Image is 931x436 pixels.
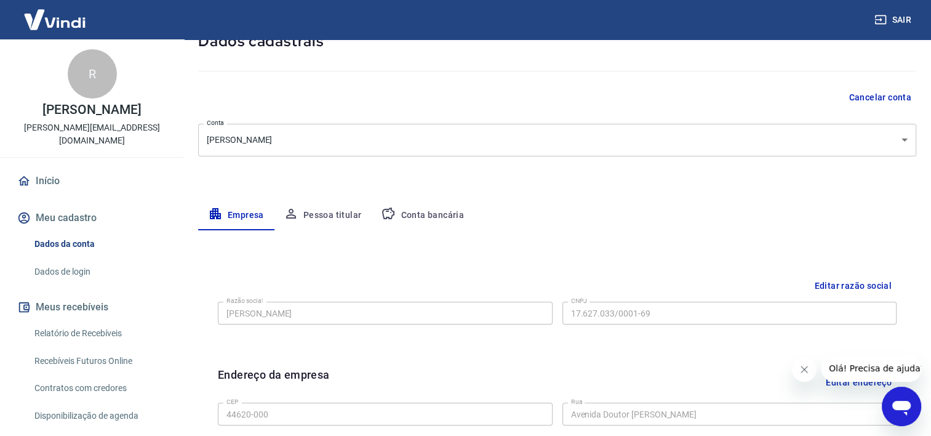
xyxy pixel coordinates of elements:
div: [PERSON_NAME] [198,124,916,156]
button: Pessoa titular [274,201,372,230]
h6: Endereço da empresa [218,366,330,398]
a: Contratos com credores [30,376,169,401]
p: [PERSON_NAME][EMAIL_ADDRESS][DOMAIN_NAME] [10,121,174,147]
button: Sair [872,9,916,31]
iframe: Fechar mensagem [792,357,817,382]
iframe: Botão para abrir a janela de mensagens [882,387,921,426]
button: Meu cadastro [15,204,169,232]
label: Razão social [226,296,263,305]
label: Conta [207,118,224,127]
button: Meus recebíveis [15,294,169,321]
span: Olá! Precisa de ajuda? [7,9,103,18]
button: Conta bancária [371,201,474,230]
a: Início [15,168,169,195]
button: Empresa [198,201,274,230]
button: Cancelar conta [844,86,916,109]
div: R [68,49,117,99]
label: CEP [226,397,238,406]
a: Dados da conta [30,232,169,257]
h5: Dados cadastrais [198,31,916,51]
button: Editar endereço [821,366,897,398]
button: Editar razão social [809,275,897,297]
a: Dados de login [30,259,169,285]
a: Relatório de Recebíveis [30,321,169,346]
img: Vindi [15,1,95,38]
label: CNPJ [571,296,587,305]
p: [PERSON_NAME] [42,103,141,116]
label: Rua [571,397,583,406]
iframe: Mensagem da empresa [821,355,921,382]
a: Disponibilização de agenda [30,403,169,429]
a: Recebíveis Futuros Online [30,349,169,374]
